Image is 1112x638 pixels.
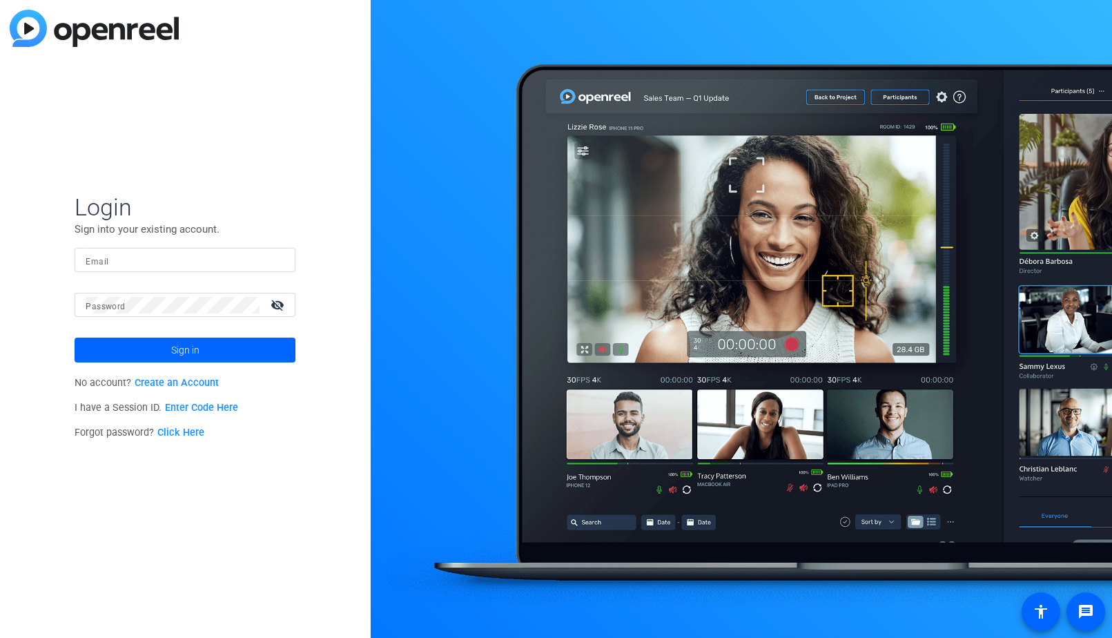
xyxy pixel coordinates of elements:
[86,257,108,267] mat-label: Email
[165,402,238,414] a: Enter Code Here
[10,10,179,47] img: blue-gradient.svg
[75,377,219,389] span: No account?
[75,338,295,362] button: Sign in
[262,295,295,315] mat-icon: visibility_off
[86,302,125,311] mat-label: Password
[75,222,295,237] p: Sign into your existing account.
[86,252,284,269] input: Enter Email Address
[1033,603,1049,620] mat-icon: accessibility
[75,427,204,438] span: Forgot password?
[171,333,199,367] span: Sign in
[157,427,204,438] a: Click Here
[75,402,238,414] span: I have a Session ID.
[1077,603,1094,620] mat-icon: message
[135,377,219,389] a: Create an Account
[75,193,295,222] span: Login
